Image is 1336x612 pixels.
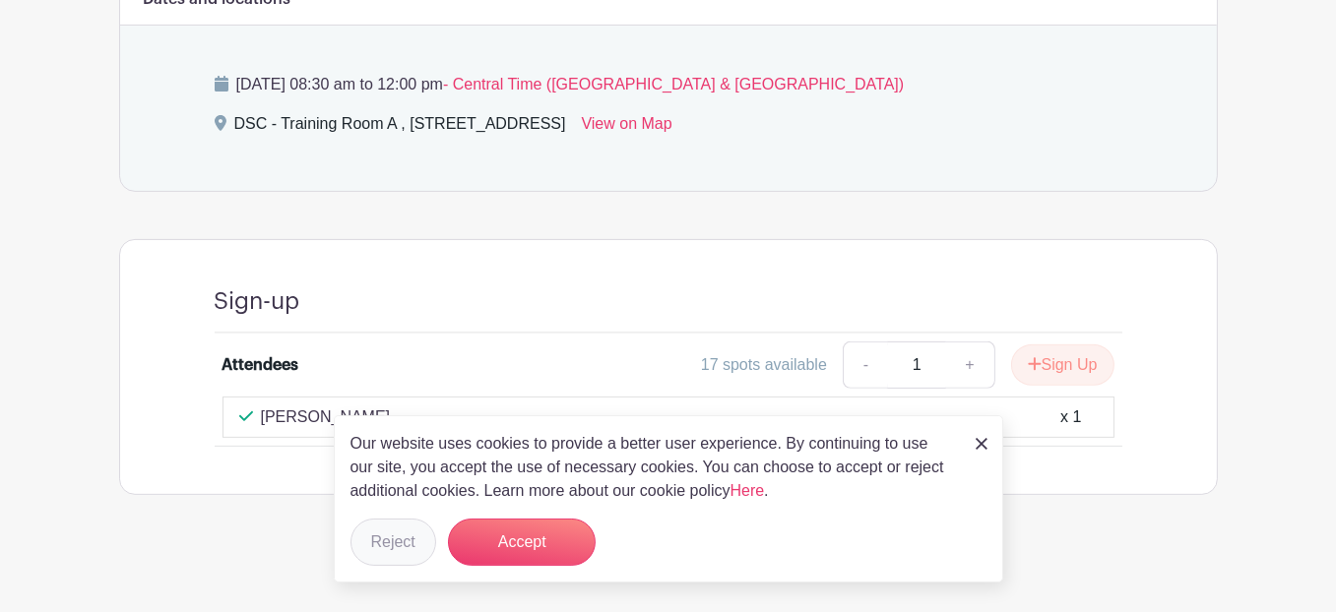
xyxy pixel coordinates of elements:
div: Attendees [223,353,299,377]
button: Sign Up [1011,344,1114,386]
button: Accept [448,519,596,566]
button: Reject [350,519,436,566]
div: x 1 [1060,405,1081,429]
div: 17 spots available [701,353,827,377]
p: [PERSON_NAME] [261,405,391,429]
img: close_button-5f87c8562297e5c2d7936805f587ecaba9071eb48480494691a3f1689db116b3.svg [976,438,987,450]
a: + [945,341,994,389]
span: - Central Time ([GEOGRAPHIC_DATA] & [GEOGRAPHIC_DATA]) [443,76,904,92]
a: Here [731,482,765,499]
a: View on Map [582,112,672,144]
h4: Sign-up [215,287,300,316]
p: [DATE] 08:30 am to 12:00 pm [215,73,1122,96]
a: - [843,341,888,389]
div: DSC - Training Room A , [STREET_ADDRESS] [234,112,566,144]
p: Our website uses cookies to provide a better user experience. By continuing to use our site, you ... [350,432,955,503]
